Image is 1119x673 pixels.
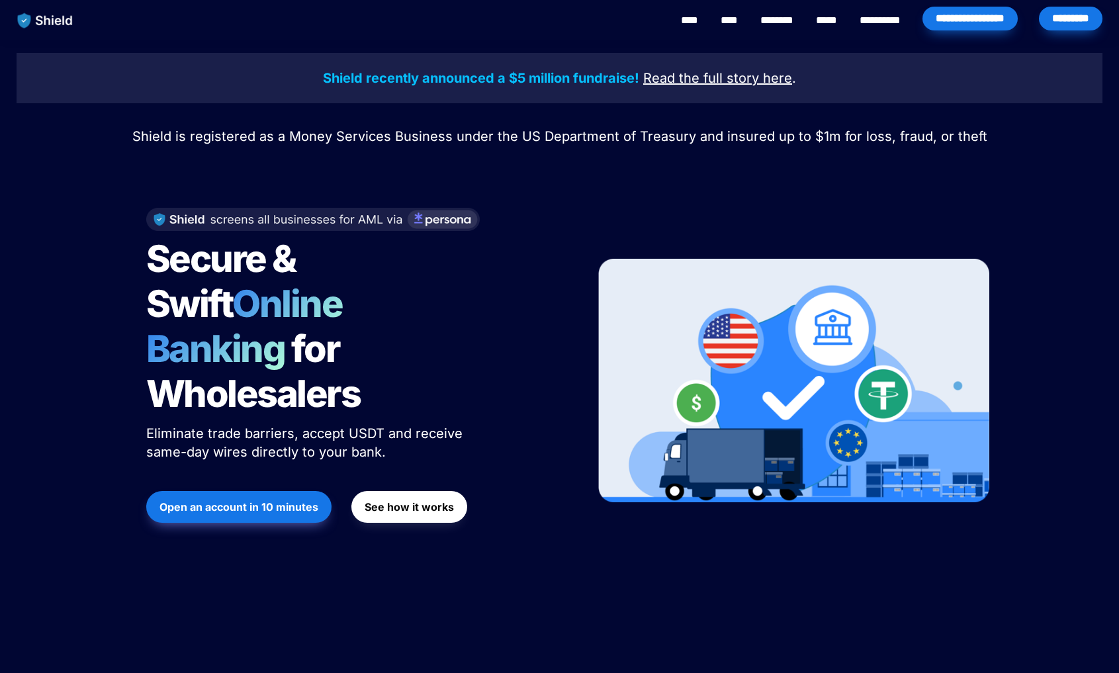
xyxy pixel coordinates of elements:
strong: Open an account in 10 minutes [159,500,318,514]
span: Secure & Swift [146,236,302,326]
a: Read the full story [643,72,759,85]
span: Shield is registered as a Money Services Business under the US Department of Treasury and insured... [132,128,987,144]
u: here [763,70,792,86]
button: Open an account in 10 minutes [146,491,332,523]
a: here [763,72,792,85]
u: Read the full story [643,70,759,86]
a: See how it works [351,484,467,529]
img: website logo [11,7,79,34]
button: See how it works [351,491,467,523]
span: for Wholesalers [146,326,361,416]
span: Online Banking [146,281,356,371]
strong: See how it works [365,500,454,514]
a: Open an account in 10 minutes [146,484,332,529]
strong: Shield recently announced a $5 million fundraise! [323,70,639,86]
span: . [792,70,796,86]
span: Eliminate trade barriers, accept USDT and receive same-day wires directly to your bank. [146,426,467,460]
